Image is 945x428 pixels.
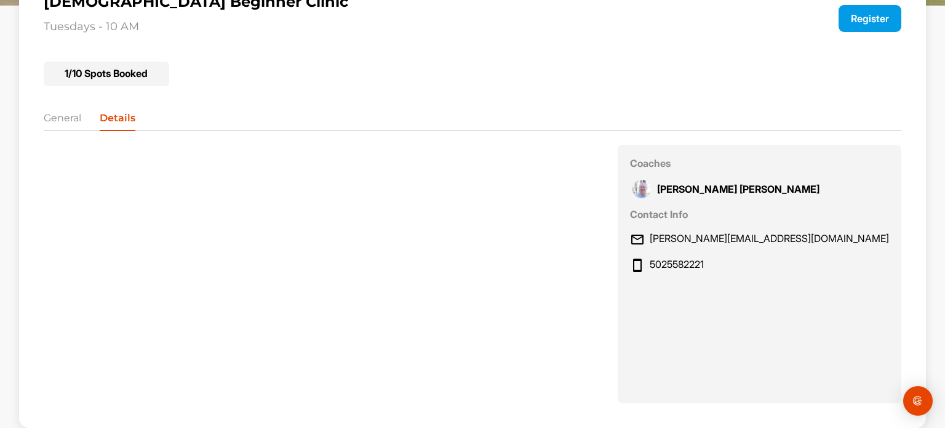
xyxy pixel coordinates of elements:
img: Profile picture [632,180,651,198]
p: Contact Info [630,208,889,221]
span: 5025582221 [650,259,704,271]
li: Details [100,111,135,131]
div: 1 / 10 Spots Booked [44,62,169,86]
p: [PERSON_NAME] [PERSON_NAME] [657,184,819,194]
p: Coaches [630,157,889,170]
span: [PERSON_NAME][EMAIL_ADDRESS][DOMAIN_NAME] [650,233,889,245]
img: svg+xml;base64,PHN2ZyB3aWR0aD0iMjQiIGhlaWdodD0iMjQiIHZpZXdCb3g9IjAgMCAyNCAyNCIgZmlsbD0ibm9uZSIgeG... [630,258,645,273]
button: Register [839,5,901,32]
p: Tuesdays - 10 AM [44,20,730,34]
img: svg+xml;base64,PHN2ZyB3aWR0aD0iMjQiIGhlaWdodD0iMjQiIHZpZXdCb3g9IjAgMCAyNCAyNCIgZmlsbD0ibm9uZSIgeG... [630,232,645,247]
div: Open Intercom Messenger [903,386,933,416]
li: General [44,111,81,131]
